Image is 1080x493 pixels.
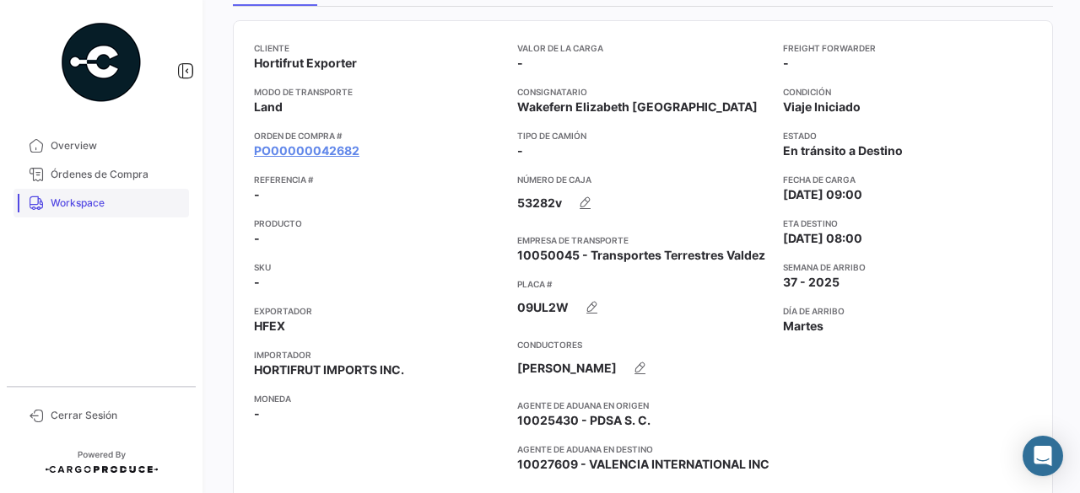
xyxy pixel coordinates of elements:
img: powered-by.png [59,20,143,104]
app-card-info-title: Cliente [254,41,504,55]
app-card-info-title: Modo de Transporte [254,85,504,99]
span: Hortifrut Exporter [254,55,357,72]
span: Viaje Iniciado [783,99,861,115]
span: - [254,405,260,422]
span: - [517,142,523,159]
span: - [517,55,523,72]
span: - [254,186,260,203]
a: PO00000042682 [254,142,359,159]
span: HFEX [254,318,285,335]
div: Abrir Intercom Messenger [1023,436,1063,476]
app-card-info-title: Estado [783,129,1033,142]
span: [DATE] 08:00 [783,230,862,247]
app-card-info-title: Conductores [517,338,769,351]
app-card-info-title: Consignatario [517,85,769,99]
span: Wakefern Elizabeth [GEOGRAPHIC_DATA] [517,99,758,115]
app-card-info-title: Fecha de carga [783,173,1033,186]
span: - [254,274,260,291]
span: Workspace [51,196,182,211]
span: Land [254,99,283,115]
app-card-info-title: Tipo de Camión [517,129,769,142]
span: Órdenes de Compra [51,167,182,182]
span: 10027609 - VALENCIA INTERNATIONAL INC [517,456,769,473]
span: [PERSON_NAME] [517,360,617,377]
app-card-info-title: Exportador [254,304,504,318]
span: 10050045 - Transportes Terrestres Valdez [517,247,765,264]
span: - [254,230,260,247]
a: Overview [13,131,189,160]
app-card-info-title: Referencia # [254,173,504,186]
app-card-info-title: Agente de Aduana en Destino [517,442,769,456]
app-card-info-title: Valor de la Carga [517,41,769,55]
app-card-info-title: Semana de Arribo [783,260,1033,274]
app-card-info-title: Empresa de Transporte [517,233,769,247]
span: Overview [51,138,182,153]
app-card-info-title: Día de Arribo [783,304,1033,318]
app-card-info-title: Producto [254,217,504,230]
app-card-info-title: ETA Destino [783,217,1033,230]
app-card-info-title: Condición [783,85,1033,99]
span: HORTIFRUT IMPORTS INC. [254,362,404,378]
app-card-info-title: Placa # [517,277,769,291]
app-card-info-title: Freight Forwarder [783,41,1033,55]
span: 09UL2W [517,299,569,316]
span: [DATE] 09:00 [783,186,862,203]
span: En tránsito a Destino [783,142,903,159]
app-card-info-title: Número de Caja [517,173,769,186]
a: Workspace [13,189,189,217]
span: 53282v [517,195,562,212]
span: - [783,55,789,72]
a: Órdenes de Compra [13,160,189,189]
span: Cerrar Sesión [51,408,182,423]
app-card-info-title: Orden de Compra # [254,129,504,142]
span: 37 - 2025 [783,274,840,291]
app-card-info-title: SKU [254,260,504,274]
app-card-info-title: Moneda [254,392,504,405]
span: Martes [783,318,823,335]
span: 10025430 - PDSA S. C. [517,412,651,429]
app-card-info-title: Importador [254,348,504,362]
app-card-info-title: Agente de Aduana en Origen [517,399,769,412]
